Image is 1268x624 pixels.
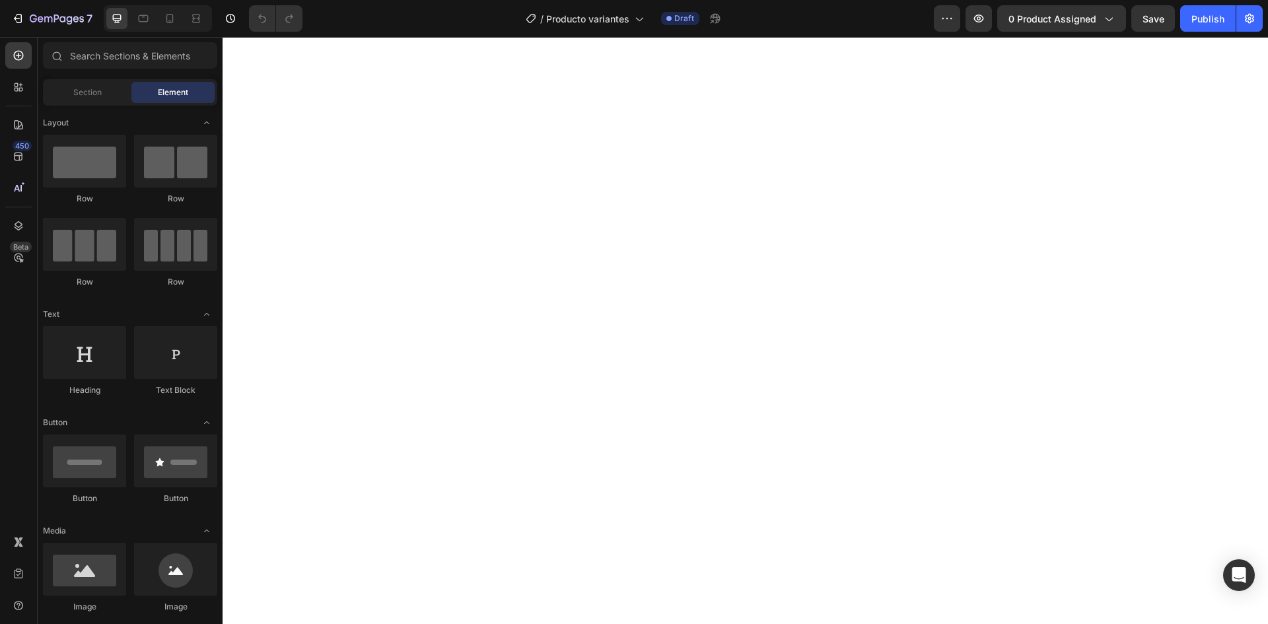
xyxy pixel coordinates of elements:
[158,87,188,98] span: Element
[1180,5,1236,32] button: Publish
[196,112,217,133] span: Toggle open
[546,12,629,26] span: Producto variantes
[196,304,217,325] span: Toggle open
[43,42,217,69] input: Search Sections & Elements
[87,11,92,26] p: 7
[674,13,694,24] span: Draft
[5,5,98,32] button: 7
[13,141,32,151] div: 450
[43,117,69,129] span: Layout
[134,193,217,205] div: Row
[540,12,544,26] span: /
[134,601,217,613] div: Image
[10,242,32,252] div: Beta
[43,276,126,288] div: Row
[1191,12,1224,26] div: Publish
[1008,12,1096,26] span: 0 product assigned
[43,308,59,320] span: Text
[1223,559,1255,591] div: Open Intercom Messenger
[73,87,102,98] span: Section
[196,412,217,433] span: Toggle open
[43,525,66,537] span: Media
[1143,13,1164,24] span: Save
[134,493,217,504] div: Button
[223,37,1268,624] iframe: Design area
[43,193,126,205] div: Row
[249,5,302,32] div: Undo/Redo
[43,601,126,613] div: Image
[43,384,126,396] div: Heading
[1131,5,1175,32] button: Save
[134,384,217,396] div: Text Block
[997,5,1126,32] button: 0 product assigned
[43,493,126,504] div: Button
[196,520,217,541] span: Toggle open
[43,417,67,429] span: Button
[134,276,217,288] div: Row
